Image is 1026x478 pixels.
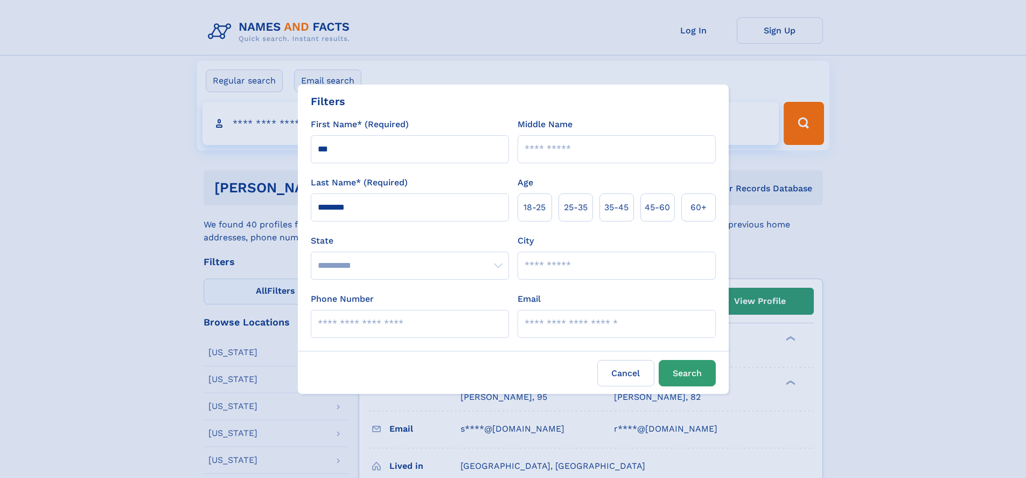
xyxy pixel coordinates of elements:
[645,201,670,214] span: 45‑60
[311,118,409,131] label: First Name* (Required)
[564,201,588,214] span: 25‑35
[311,176,408,189] label: Last Name* (Required)
[518,118,573,131] label: Middle Name
[659,360,716,386] button: Search
[518,234,534,247] label: City
[690,201,707,214] span: 60+
[518,176,533,189] label: Age
[524,201,546,214] span: 18‑25
[597,360,654,386] label: Cancel
[604,201,629,214] span: 35‑45
[311,293,374,306] label: Phone Number
[518,293,541,306] label: Email
[311,234,509,247] label: State
[311,93,345,109] div: Filters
